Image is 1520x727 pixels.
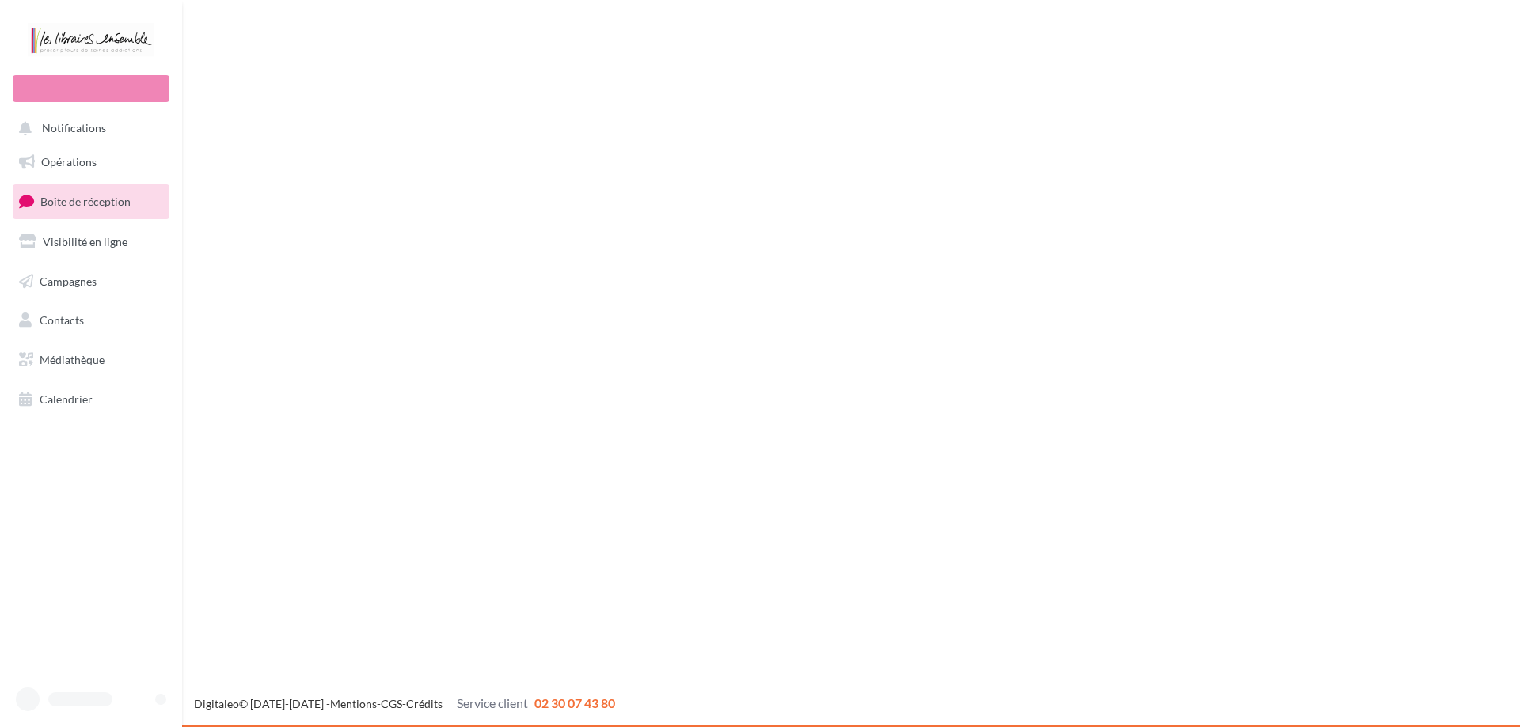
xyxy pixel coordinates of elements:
a: Contacts [9,304,173,337]
span: Contacts [40,313,84,327]
a: Mentions [330,697,377,710]
div: Nouvelle campagne [13,75,169,102]
a: Digitaleo [194,697,239,710]
a: Médiathèque [9,343,173,377]
span: Calendrier [40,392,93,406]
a: Campagnes [9,265,173,298]
a: Opérations [9,146,173,179]
span: Service client [457,695,528,710]
span: Opérations [41,155,97,168]
a: CGS [381,697,402,710]
span: Visibilité en ligne [43,235,127,248]
span: Médiathèque [40,353,104,366]
span: Boîte de réception [40,195,131,208]
a: Crédits [406,697,443,710]
a: Boîte de réception [9,184,173,218]
span: © [DATE]-[DATE] - - - [194,697,615,710]
span: Notifications [42,122,106,135]
span: Campagnes [40,274,97,287]
span: 02 30 07 43 80 [534,695,615,710]
a: Visibilité en ligne [9,225,173,259]
a: Calendrier [9,383,173,416]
